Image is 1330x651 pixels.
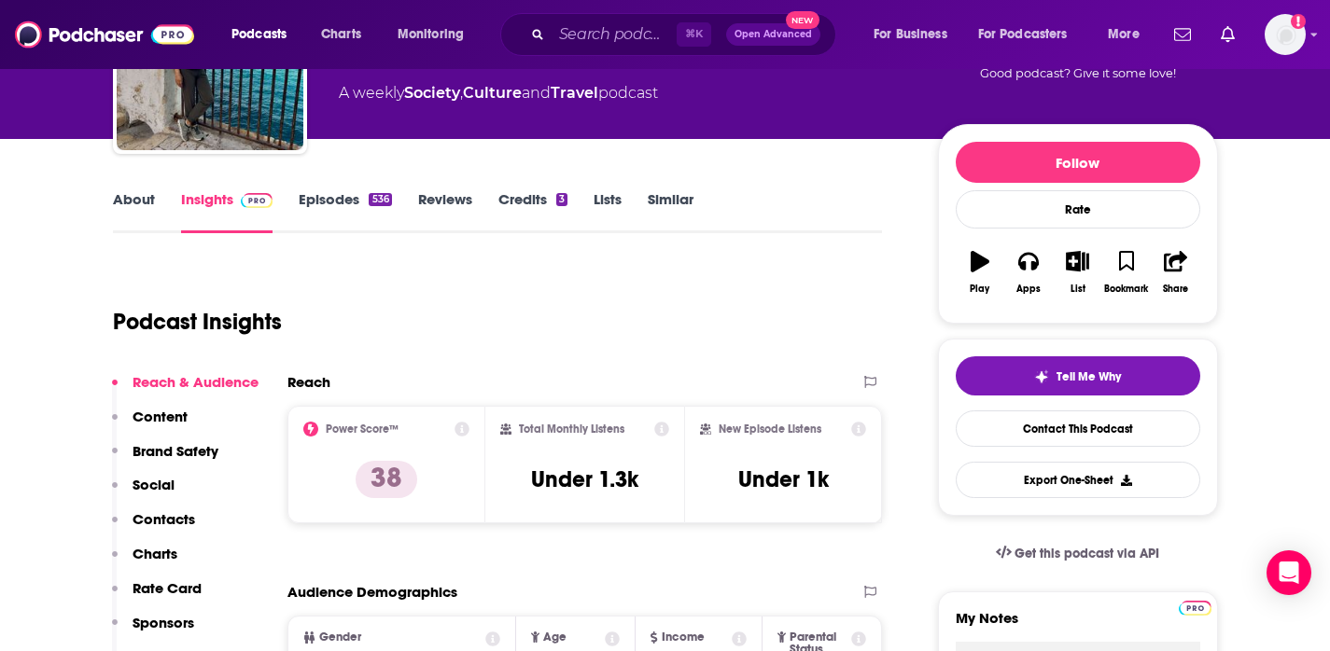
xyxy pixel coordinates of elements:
span: ⌘ K [677,22,711,47]
button: Export One-Sheet [956,462,1200,498]
p: Charts [133,545,177,562]
button: Reach & Audience [112,373,259,408]
span: Logged in as MattieVG [1265,14,1306,55]
button: Show profile menu [1265,14,1306,55]
span: and [522,84,551,102]
input: Search podcasts, credits, & more... [552,20,677,49]
span: Income [662,631,705,644]
h2: Reach [287,373,330,391]
button: Bookmark [1102,239,1151,306]
span: Charts [321,21,361,48]
div: Apps [1016,284,1041,295]
a: Travel [551,84,598,102]
img: Podchaser Pro [1179,601,1211,616]
button: open menu [385,20,488,49]
span: Monitoring [398,21,464,48]
button: Follow [956,142,1200,183]
div: 536 [369,193,391,206]
button: open menu [861,20,971,49]
h3: Under 1k [738,465,829,493]
a: Pro website [1179,598,1211,616]
a: Contact This Podcast [956,410,1200,447]
button: open menu [966,20,1095,49]
a: Get this podcast via API [981,531,1175,576]
div: A weekly podcast [339,82,658,104]
div: 3 [556,193,567,206]
img: Podchaser - Follow, Share and Rate Podcasts [15,17,194,52]
p: Brand Safety [133,442,218,460]
button: open menu [1095,20,1163,49]
h1: Podcast Insights [113,308,282,336]
img: Podchaser Pro [241,193,273,208]
span: For Business [874,21,947,48]
span: , [460,84,463,102]
a: About [113,190,155,233]
a: Lists [594,190,622,233]
span: Gender [319,631,361,644]
label: My Notes [956,609,1200,642]
span: Podcasts [231,21,287,48]
a: Charts [309,20,372,49]
h2: Power Score™ [326,422,399,436]
span: New [786,11,819,29]
button: Sponsors [112,614,194,648]
p: Rate Card [133,579,202,597]
button: Rate Card [112,579,202,614]
a: Reviews [418,190,472,233]
button: Social [112,476,175,510]
a: Credits3 [498,190,567,233]
button: List [1053,239,1101,306]
button: Contacts [112,510,195,545]
img: User Profile [1265,14,1306,55]
button: open menu [218,20,311,49]
p: Content [133,408,188,425]
div: Share [1163,284,1188,295]
span: More [1108,21,1140,48]
span: Get this podcast via API [1015,546,1159,561]
svg: Add a profile image [1291,14,1306,29]
button: Play [956,239,1004,306]
h2: Total Monthly Listens [519,422,624,436]
h2: New Episode Listens [719,422,821,436]
button: Share [1151,239,1199,306]
a: Show notifications dropdown [1167,19,1198,50]
div: Search podcasts, credits, & more... [518,13,854,56]
p: 38 [356,461,417,498]
p: Reach & Audience [133,373,259,391]
span: Tell Me Why [1057,369,1121,384]
span: Age [543,631,567,644]
span: For Podcasters [978,21,1068,48]
a: Society [404,84,460,102]
span: Open Advanced [735,30,812,39]
p: Social [133,476,175,493]
p: Contacts [133,510,195,528]
h3: Under 1.3k [531,465,638,493]
button: Content [112,408,188,442]
button: Charts [112,545,177,579]
p: Sponsors [133,614,194,631]
div: List [1071,284,1085,295]
button: tell me why sparkleTell Me Why [956,356,1200,395]
a: Show notifications dropdown [1213,19,1242,50]
a: InsightsPodchaser Pro [181,190,273,233]
h2: Audience Demographics [287,583,457,601]
a: Episodes536 [299,190,391,233]
a: Culture [463,84,522,102]
button: Brand Safety [112,442,218,477]
button: Apps [1004,239,1053,306]
div: Bookmark [1104,284,1148,295]
div: Play [970,284,989,295]
img: tell me why sparkle [1034,369,1049,384]
div: Open Intercom Messenger [1267,550,1311,595]
a: Similar [648,190,693,233]
span: Good podcast? Give it some love! [980,66,1176,80]
button: Open AdvancedNew [726,23,820,46]
div: Rate [956,190,1200,229]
